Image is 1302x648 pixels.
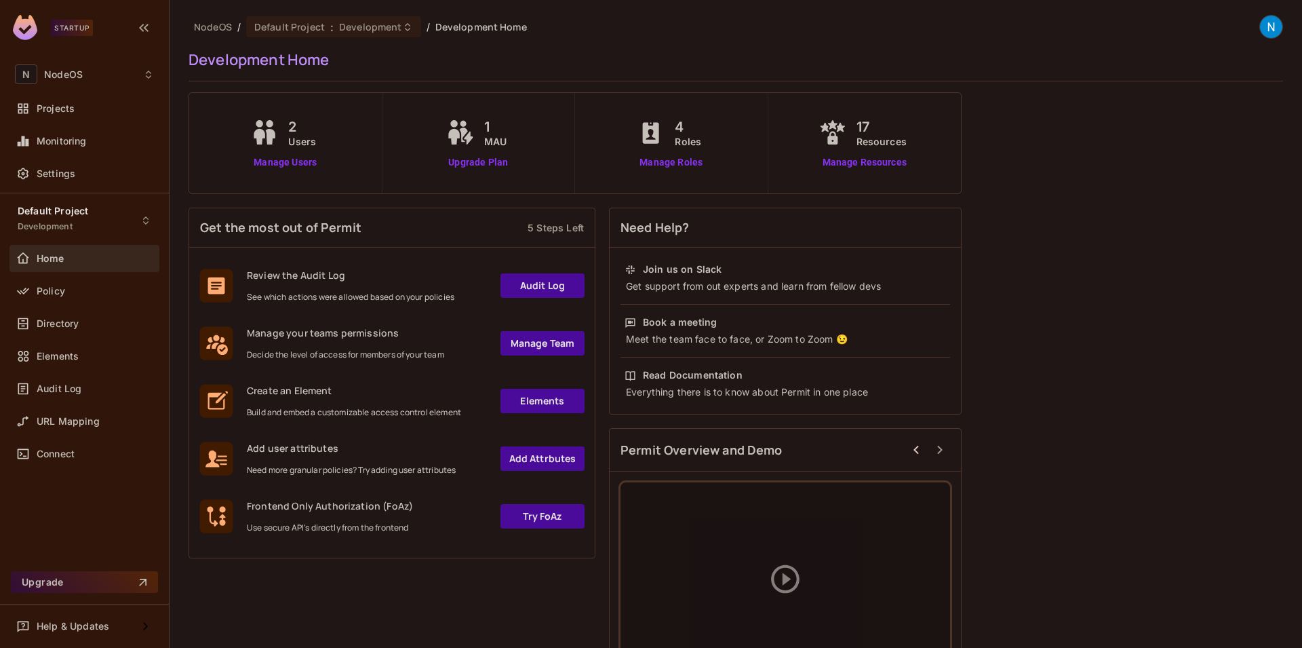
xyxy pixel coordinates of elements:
div: Everything there is to know about Permit in one place [625,385,946,399]
span: Permit Overview and Demo [620,442,783,459]
span: Development [339,20,401,33]
div: Meet the team face to face, or Zoom to Zoom 😉 [625,332,946,346]
div: Book a meeting [643,316,717,329]
div: 5 Steps Left [528,221,584,234]
span: Monitoring [37,136,87,147]
span: Need more granular policies? Try adding user attributes [247,465,456,476]
span: Development Home [435,20,527,33]
span: Add user attributes [247,442,456,455]
li: / [237,20,241,33]
span: the active workspace [194,20,232,33]
span: Manage your teams permissions [247,326,444,339]
div: Join us on Slack [643,263,722,276]
span: MAU [484,134,507,149]
a: Upgrade Plan [443,155,513,170]
span: 1 [484,117,507,137]
span: Users [288,134,316,149]
span: Create an Element [247,384,461,397]
div: Startup [51,20,93,36]
span: Settings [37,168,75,179]
span: : [330,22,334,33]
a: Manage Team [500,331,585,356]
span: Directory [37,318,79,329]
span: Workspace: NodeOS [44,69,83,80]
img: SReyMgAAAABJRU5ErkJggg== [13,15,37,40]
span: 2 [288,117,316,137]
span: Frontend Only Authorization (FoAz) [247,499,413,512]
span: Default Project [254,20,325,33]
span: Get the most out of Permit [200,219,361,236]
span: 4 [675,117,701,137]
div: Read Documentation [643,368,743,382]
a: Elements [500,389,585,413]
span: Connect [37,449,75,459]
div: Development Home [189,50,1276,70]
span: Build and embed a customizable access control element [247,407,461,418]
a: Manage Resources [816,155,913,170]
span: Home [37,253,64,264]
a: Add Attrbutes [500,446,585,471]
span: URL Mapping [37,416,100,427]
span: 17 [856,117,907,137]
a: Manage Users [248,155,323,170]
span: Decide the level of access for members of your team [247,349,444,360]
span: Review the Audit Log [247,269,454,282]
span: Projects [37,103,75,114]
span: Audit Log [37,383,81,394]
a: Audit Log [500,273,585,298]
span: Resources [856,134,907,149]
span: Policy [37,286,65,297]
button: Upgrade [11,571,158,593]
span: Development [18,221,73,232]
a: Manage Roles [634,155,708,170]
span: Help & Updates [37,621,109,632]
span: Need Help? [620,219,690,236]
div: Get support from out experts and learn from fellow devs [625,280,946,293]
a: Try FoAz [500,504,585,529]
span: Default Project [18,206,88,216]
span: N [15,64,37,84]
li: / [427,20,430,33]
span: See which actions were allowed based on your policies [247,292,454,303]
img: NodeOS [1260,16,1282,38]
span: Use secure API's directly from the frontend [247,522,413,533]
span: Elements [37,351,79,362]
span: Roles [675,134,701,149]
